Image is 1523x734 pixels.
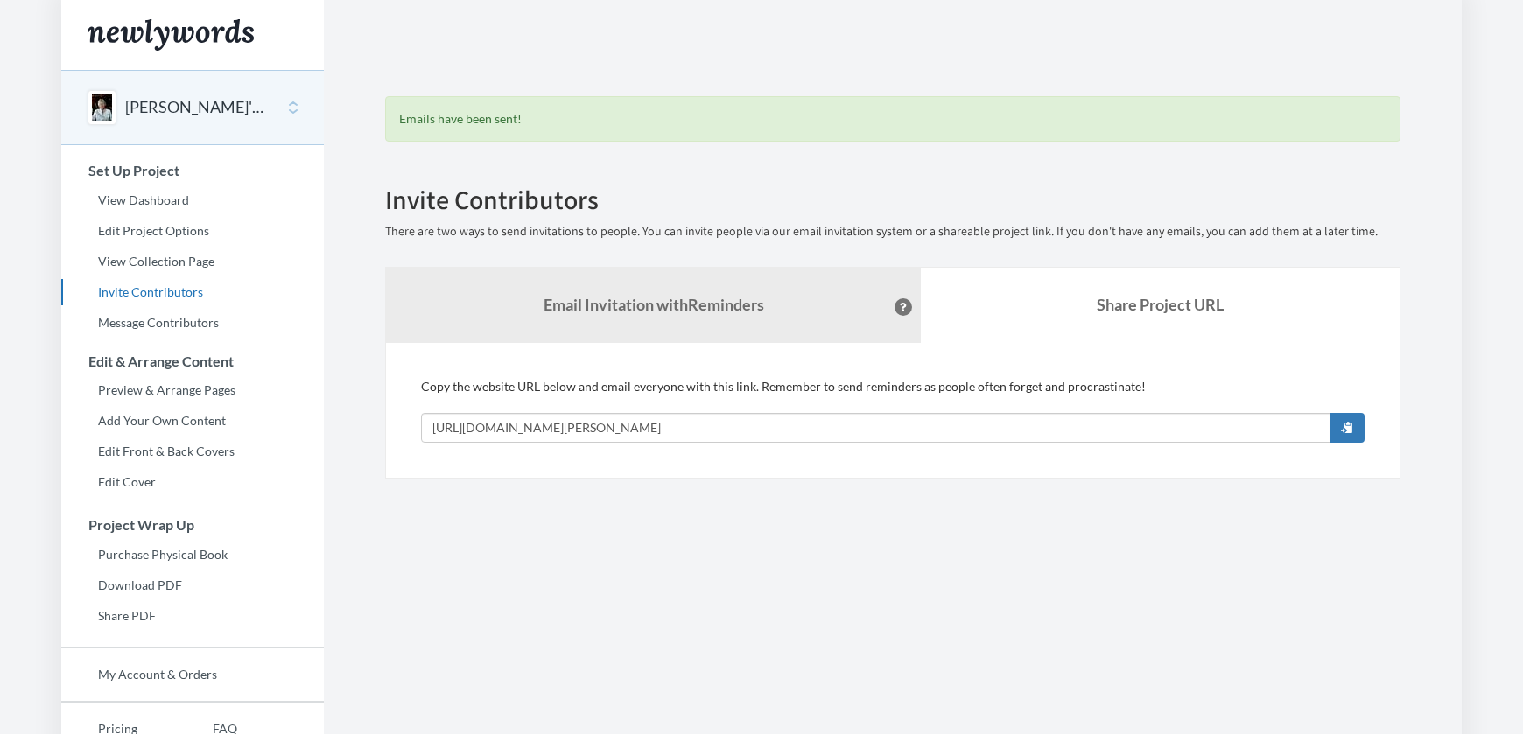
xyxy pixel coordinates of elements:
[61,218,324,244] a: Edit Project Options
[61,572,324,598] a: Download PDF
[62,353,324,369] h3: Edit & Arrange Content
[385,223,1400,241] p: There are two ways to send invitations to people. You can invite people via our email invitation ...
[385,185,1400,214] h2: Invite Contributors
[61,279,324,305] a: Invite Contributors
[88,19,254,51] img: Newlywords logo
[61,248,324,275] a: View Collection Page
[62,517,324,533] h3: Project Wrap Up
[385,96,1400,142] div: Emails have been sent!
[61,408,324,434] a: Add Your Own Content
[1097,295,1224,314] b: Share Project URL
[544,295,764,314] strong: Email Invitation with Reminders
[61,377,324,403] a: Preview & Arrange Pages
[1388,682,1505,725] iframe: Opens a widget where you can chat to one of our agents
[61,187,324,213] a: View Dashboard
[61,661,324,688] a: My Account & Orders
[61,542,324,568] a: Purchase Physical Book
[62,163,324,178] h3: Set Up Project
[61,603,324,629] a: Share PDF
[61,310,324,336] a: Message Contributors
[61,469,324,495] a: Edit Cover
[61,438,324,465] a: Edit Front & Back Covers
[125,96,267,119] button: [PERSON_NAME]'s 90th Birthday
[421,378,1365,443] div: Copy the website URL below and email everyone with this link. Remember to send reminders as peopl...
